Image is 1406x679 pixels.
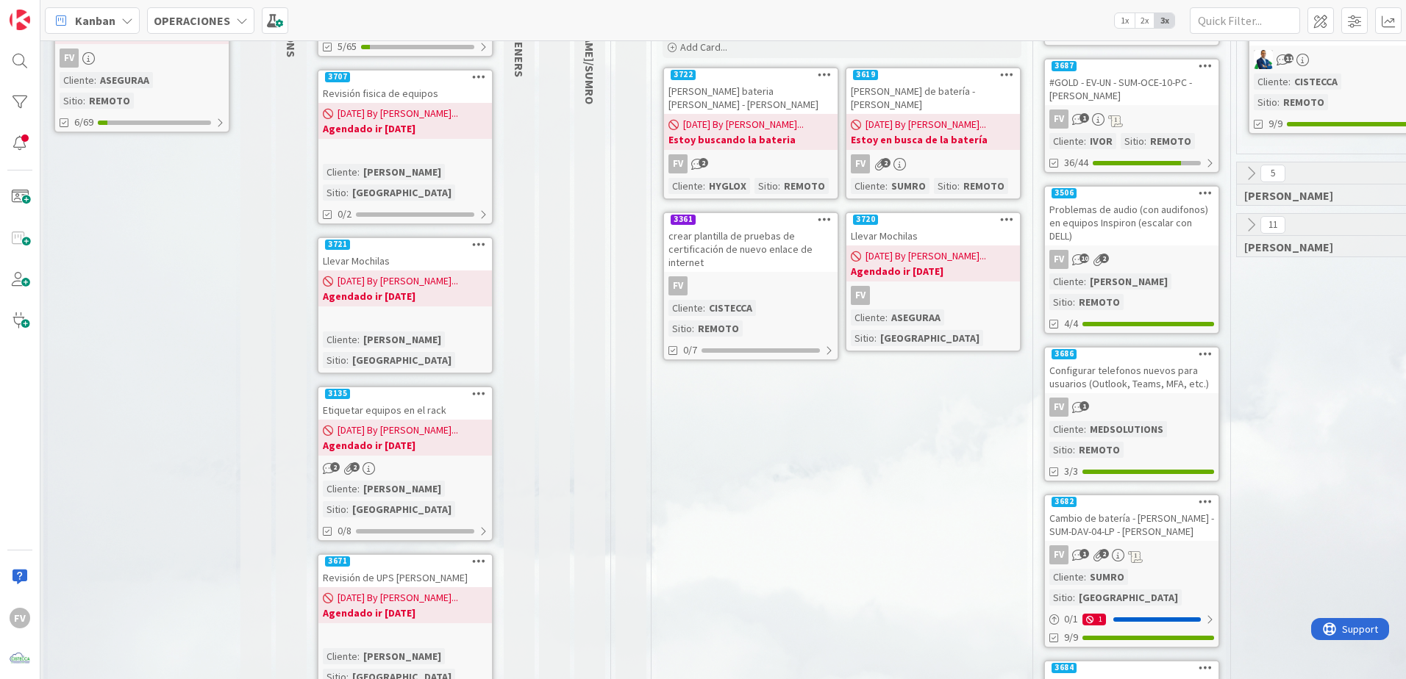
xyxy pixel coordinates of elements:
div: CISTECCA [705,300,756,316]
div: [PERSON_NAME] [1086,273,1171,290]
span: 1 [1080,549,1089,558]
div: 3721Llevar Mochilas [318,238,492,270]
div: Llevar Mochilas [846,226,1020,245]
span: : [83,93,85,109]
span: [DATE] By [PERSON_NAME]... [338,423,458,438]
div: 3361 [664,213,838,226]
div: FV [668,276,688,295]
span: : [1073,442,1075,458]
span: 2 [881,158,891,168]
div: FV [1049,109,1068,129]
div: Cliente [851,178,885,194]
div: FV [846,286,1020,305]
a: 3361crear plantilla de pruebas de certificación de nuevo enlace de internetFVCliente:CISTECCASiti... [663,212,839,361]
div: [PERSON_NAME] [360,481,445,497]
span: 10 [1080,254,1089,263]
div: Sitio [323,501,346,517]
div: REMOTO [1146,133,1195,149]
b: OPERACIONES [154,13,230,28]
span: 1x [1115,13,1135,28]
div: 3684 [1052,663,1077,673]
div: 3506 [1052,188,1077,198]
div: FV [1045,398,1218,417]
div: MEDSOLUTIONS [1086,421,1167,437]
span: 2 [350,462,360,472]
span: : [1277,94,1280,110]
span: FERNANDO [1244,240,1405,254]
div: Cambio de batería - [PERSON_NAME] - SUM-DAV-04-LP - [PERSON_NAME] [1045,509,1218,541]
span: 5/65 [338,39,357,54]
div: [GEOGRAPHIC_DATA] [1075,589,1182,606]
div: 3619 [853,70,878,80]
span: : [1084,569,1086,585]
div: Revisión fisica de equipos [318,84,492,103]
div: 3721 [325,240,350,250]
div: 3720 [853,215,878,225]
div: Sitio [1049,294,1073,310]
a: 3720Llevar Mochilas[DATE] By [PERSON_NAME]...Agendado ir [DATE]FVCliente:ASEGURAASitio:[GEOGRAPHI... [845,212,1021,352]
span: 6/69 [74,115,93,130]
span: : [703,178,705,194]
span: 2x [1135,13,1155,28]
div: IVOR [1086,133,1116,149]
span: 0 / 1 [1064,611,1078,627]
span: 11 [1284,54,1293,63]
span: Add Card... [680,40,727,54]
div: REMOTO [1075,294,1124,310]
div: FV [55,48,229,68]
div: FV [1049,545,1068,564]
span: Kanban [75,12,115,29]
span: [DATE] By [PERSON_NAME]... [338,106,458,121]
div: Sitio [851,330,874,346]
div: Cliente [668,300,703,316]
div: 3707 [325,72,350,82]
div: FV [1045,109,1218,129]
span: : [346,501,349,517]
b: Agendado ir [DATE] [323,606,488,620]
span: 3/3 [1064,464,1078,479]
div: 3135Etiquetar equipos en el rack [318,387,492,420]
div: FV [1045,250,1218,269]
div: 3682 [1052,497,1077,507]
div: SUMRO [1086,569,1128,585]
a: 3707Revisión fisica de equipos[DATE] By [PERSON_NAME]...Agendado ir [DATE]Cliente:[PERSON_NAME]Si... [317,69,493,225]
div: Cliente [851,309,885,326]
div: 3707 [318,71,492,84]
span: : [94,72,96,88]
div: 3722 [671,70,696,80]
div: 3687 [1045,60,1218,73]
span: : [1073,294,1075,310]
div: [GEOGRAPHIC_DATA] [349,352,455,368]
span: [DATE] By [PERSON_NAME]... [683,117,804,132]
a: 3687#GOLD - EV-UN - SUM-OCE-10-PC - [PERSON_NAME]FVCliente:IVORSitio:REMOTO36/44 [1043,58,1220,173]
div: Cliente [1049,133,1084,149]
div: FV [846,154,1020,173]
img: Visit kanbanzone.com [10,10,30,30]
div: 3619[PERSON_NAME] de batería - [PERSON_NAME] [846,68,1020,114]
a: 3619[PERSON_NAME] de batería - [PERSON_NAME][DATE] By [PERSON_NAME]...Estoy en busca de la baterí... [845,67,1021,200]
div: Revisión de UPS [PERSON_NAME] [318,568,492,587]
span: [DATE] By [PERSON_NAME]... [338,273,458,289]
div: 3682Cambio de batería - [PERSON_NAME] - SUM-DAV-04-LP - [PERSON_NAME] [1045,495,1218,541]
div: 3687#GOLD - EV-UN - SUM-OCE-10-PC - [PERSON_NAME] [1045,60,1218,105]
span: : [957,178,960,194]
a: 3682Cambio de batería - [PERSON_NAME] - SUM-DAV-04-LP - [PERSON_NAME]FVCliente:SUMROSitio:[GEOGRA... [1043,494,1220,648]
span: : [703,300,705,316]
span: 0/7 [683,342,697,358]
div: FV [60,48,79,68]
div: 3686 [1045,348,1218,361]
span: NAVIL [1244,188,1405,203]
span: [DATE] By [PERSON_NAME]... [338,590,458,606]
b: Estoy en busca de la batería [851,132,1016,147]
div: REMOTO [1280,94,1328,110]
div: 3135 [325,389,350,399]
span: : [778,178,780,194]
div: Llevar Mochilas [318,251,492,270]
div: [PERSON_NAME] [360,331,445,348]
span: : [346,184,349,201]
span: : [346,352,349,368]
span: : [1288,73,1291,90]
div: Cliente [1254,73,1288,90]
b: Agendado ir [DATE] [323,438,488,453]
div: [GEOGRAPHIC_DATA] [349,184,455,201]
